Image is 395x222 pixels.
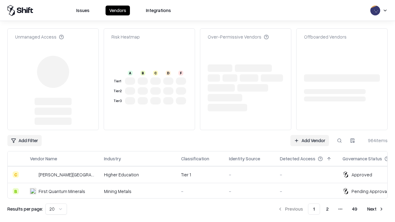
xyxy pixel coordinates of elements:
[113,79,123,84] div: Tier 1
[347,203,362,215] button: 49
[229,171,270,178] div: -
[178,71,183,76] div: F
[181,188,219,195] div: -
[15,34,64,40] div: Unmanaged Access
[111,34,140,40] div: Risk Heatmap
[280,155,315,162] div: Detected Access
[208,34,269,40] div: Over-Permissive Vendors
[113,88,123,94] div: Tier 2
[308,203,320,215] button: 1
[364,203,388,215] button: Next
[351,171,372,178] div: Approved
[181,155,209,162] div: Classification
[304,34,347,40] div: Offboarded Vendors
[104,188,171,195] div: Mining Metals
[30,155,57,162] div: Vendor Name
[7,206,43,212] p: Results per page:
[153,71,158,76] div: C
[181,171,219,178] div: Tier 1
[280,171,333,178] div: -
[343,155,382,162] div: Governance Status
[363,137,388,144] div: 964 items
[128,71,133,76] div: A
[229,188,270,195] div: -
[30,171,36,178] img: Reichman University
[321,203,334,215] button: 2
[39,188,85,195] div: First Quantum Minerals
[104,155,121,162] div: Industry
[274,203,388,215] nav: pagination
[290,135,329,146] a: Add Vendor
[351,188,388,195] div: Pending Approval
[106,6,130,15] button: Vendors
[142,6,175,15] button: Integrations
[166,71,171,76] div: D
[13,188,19,194] div: B
[13,171,19,178] div: C
[73,6,93,15] button: Issues
[229,155,260,162] div: Identity Source
[7,135,42,146] button: Add Filter
[280,188,333,195] div: -
[39,171,94,178] div: [PERSON_NAME][GEOGRAPHIC_DATA]
[140,71,145,76] div: B
[30,188,36,194] img: First Quantum Minerals
[113,98,123,104] div: Tier 3
[104,171,171,178] div: Higher Education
